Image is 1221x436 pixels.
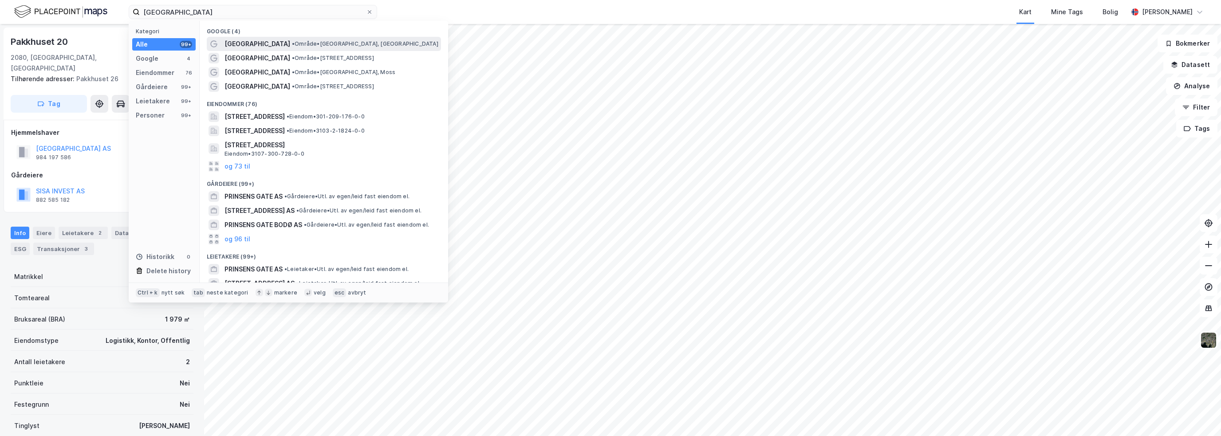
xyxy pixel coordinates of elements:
[225,150,304,157] span: Eiendom • 3107-300-728-0-0
[1103,7,1118,17] div: Bolig
[185,69,192,76] div: 76
[136,82,168,92] div: Gårdeiere
[314,289,326,296] div: velg
[287,127,365,134] span: Eiendom • 3103-2-1824-0-0
[180,41,192,48] div: 99+
[1200,332,1217,349] img: 9k=
[111,227,155,239] div: Datasett
[225,220,302,230] span: PRINSENS GATE BODØ AS
[180,83,192,90] div: 99+
[139,420,190,431] div: [PERSON_NAME]
[36,154,71,161] div: 984 197 586
[11,35,70,49] div: Pakkhuset 20
[1051,7,1083,17] div: Mine Tags
[1177,393,1221,436] iframe: Chat Widget
[287,113,289,120] span: •
[146,266,191,276] div: Delete history
[225,191,283,202] span: PRINSENS GATE AS
[292,40,438,47] span: Område • [GEOGRAPHIC_DATA], [GEOGRAPHIC_DATA]
[136,96,170,106] div: Leietakere
[33,227,55,239] div: Eiere
[1163,56,1217,74] button: Datasett
[11,75,76,82] span: Tilhørende adresser:
[192,288,205,297] div: tab
[1176,120,1217,137] button: Tags
[304,221,307,228] span: •
[185,253,192,260] div: 0
[200,21,448,37] div: Google (4)
[225,67,290,78] span: [GEOGRAPHIC_DATA]
[14,399,49,410] div: Festegrunn
[1177,393,1221,436] div: Kontrollprogram for chat
[106,335,190,346] div: Logistikk, Kontor, Offentlig
[136,288,160,297] div: Ctrl + k
[304,221,429,228] span: Gårdeiere • Utl. av egen/leid fast eiendom el.
[165,314,190,325] div: 1 979 ㎡
[14,271,43,282] div: Matrikkel
[11,127,193,138] div: Hjemmelshaver
[136,28,196,35] div: Kategori
[14,293,50,303] div: Tomteareal
[140,5,366,19] input: Søk på adresse, matrikkel, gårdeiere, leietakere eller personer
[1142,7,1193,17] div: [PERSON_NAME]
[274,289,297,296] div: markere
[292,83,374,90] span: Område • [STREET_ADDRESS]
[284,266,287,272] span: •
[11,95,87,113] button: Tag
[11,227,29,239] div: Info
[292,55,295,61] span: •
[225,126,285,136] span: [STREET_ADDRESS]
[180,399,190,410] div: Nei
[186,357,190,367] div: 2
[287,127,289,134] span: •
[14,420,39,431] div: Tinglyst
[1019,7,1032,17] div: Kart
[136,39,148,50] div: Alle
[33,243,94,255] div: Transaksjoner
[59,227,108,239] div: Leietakere
[225,111,285,122] span: [STREET_ADDRESS]
[180,378,190,389] div: Nei
[200,94,448,110] div: Eiendommer (76)
[136,251,174,262] div: Historikk
[284,266,409,273] span: Leietaker • Utl. av egen/leid fast eiendom el.
[136,53,158,64] div: Google
[292,83,295,90] span: •
[200,173,448,189] div: Gårdeiere (99+)
[36,196,70,204] div: 882 585 182
[225,161,250,172] button: og 73 til
[287,113,365,120] span: Eiendom • 301-209-176-0-0
[82,244,91,253] div: 3
[1166,77,1217,95] button: Analyse
[11,243,30,255] div: ESG
[225,234,250,244] button: og 96 til
[11,74,186,84] div: Pakkhuset 26
[292,55,374,62] span: Område • [STREET_ADDRESS]
[296,207,299,214] span: •
[14,4,107,20] img: logo.f888ab2527a4732fd821a326f86c7f29.svg
[14,378,43,389] div: Punktleie
[200,246,448,262] div: Leietakere (99+)
[225,205,295,216] span: [STREET_ADDRESS] AS
[136,110,165,121] div: Personer
[207,289,248,296] div: neste kategori
[292,69,295,75] span: •
[180,112,192,119] div: 99+
[225,264,283,275] span: PRINSENS GATE AS
[225,53,290,63] span: [GEOGRAPHIC_DATA]
[11,52,149,74] div: 2080, [GEOGRAPHIC_DATA], [GEOGRAPHIC_DATA]
[180,98,192,105] div: 99+
[296,280,421,287] span: Leietaker • Utl. av egen/leid fast eiendom el.
[225,140,437,150] span: [STREET_ADDRESS]
[1175,98,1217,116] button: Filter
[296,207,421,214] span: Gårdeiere • Utl. av egen/leid fast eiendom el.
[225,81,290,92] span: [GEOGRAPHIC_DATA]
[136,67,174,78] div: Eiendommer
[284,193,287,200] span: •
[296,280,299,287] span: •
[14,314,65,325] div: Bruksareal (BRA)
[292,69,395,76] span: Område • [GEOGRAPHIC_DATA], Moss
[161,289,185,296] div: nytt søk
[14,357,65,367] div: Antall leietakere
[95,228,104,237] div: 2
